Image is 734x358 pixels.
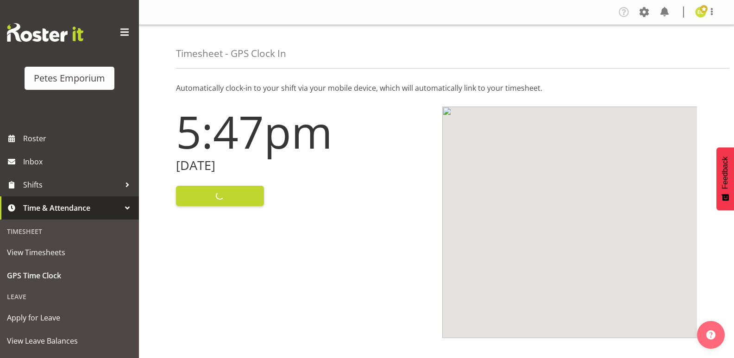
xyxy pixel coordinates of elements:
h1: 5:47pm [176,107,431,157]
a: View Leave Balances [2,329,137,352]
span: Inbox [23,155,134,169]
a: View Timesheets [2,241,137,264]
span: Apply for Leave [7,311,132,325]
div: Timesheet [2,222,137,241]
span: GPS Time Clock [7,269,132,283]
p: Automatically clock-in to your shift via your mobile device, which will automatically link to you... [176,82,697,94]
img: Rosterit website logo [7,23,83,42]
div: Leave [2,287,137,306]
img: help-xxl-2.png [706,330,715,339]
span: View Leave Balances [7,334,132,348]
span: View Timesheets [7,245,132,259]
span: Feedback [721,157,729,189]
img: emma-croft7499.jpg [695,6,706,18]
div: Petes Emporium [34,71,105,85]
a: Apply for Leave [2,306,137,329]
span: Time & Attendance [23,201,120,215]
h2: [DATE] [176,158,431,173]
span: Shifts [23,178,120,192]
span: Roster [23,132,134,145]
h4: Timesheet - GPS Clock In [176,48,286,59]
a: GPS Time Clock [2,264,137,287]
button: Feedback - Show survey [716,147,734,210]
